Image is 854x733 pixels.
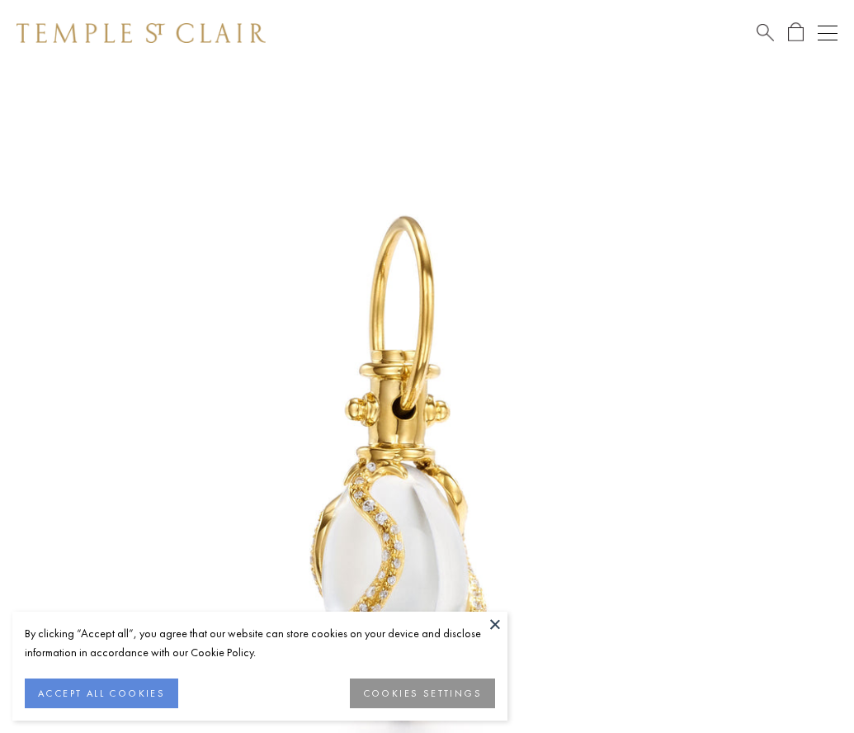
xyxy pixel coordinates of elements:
[350,679,495,708] button: COOKIES SETTINGS
[818,23,837,43] button: Open navigation
[25,679,178,708] button: ACCEPT ALL COOKIES
[25,624,495,662] div: By clicking “Accept all”, you agree that our website can store cookies on your device and disclos...
[17,23,266,43] img: Temple St. Clair
[757,22,774,43] a: Search
[788,22,804,43] a: Open Shopping Bag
